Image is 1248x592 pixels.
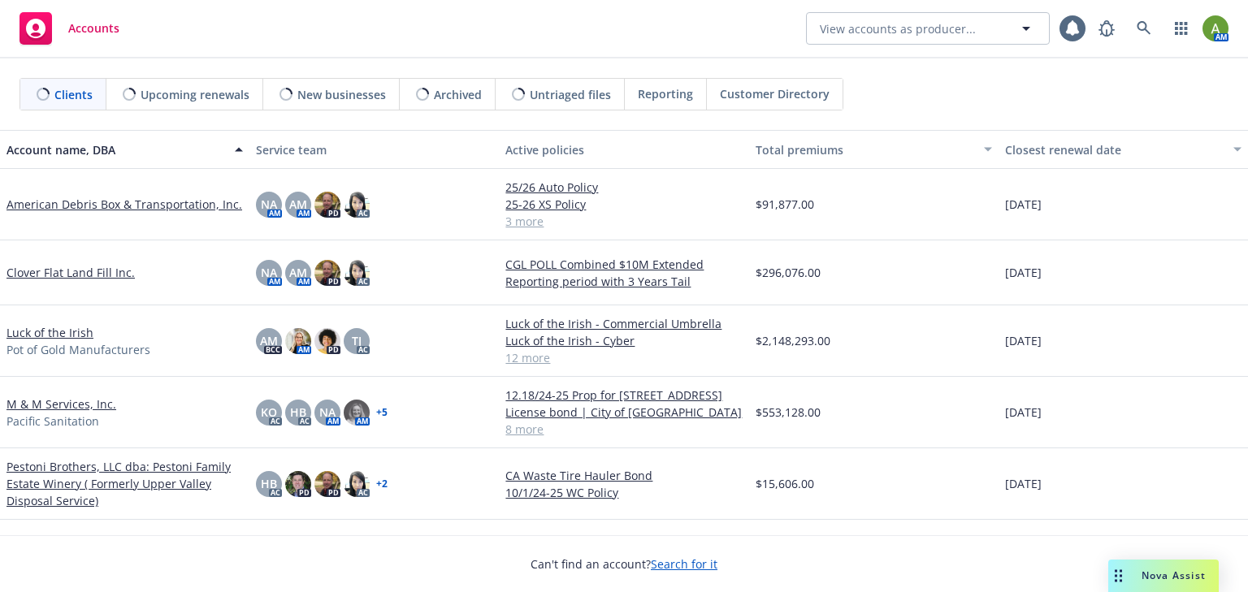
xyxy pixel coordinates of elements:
[1005,332,1042,349] span: [DATE]
[344,400,370,426] img: photo
[756,196,814,213] span: $91,877.00
[505,179,742,196] a: 25/26 Auto Policy
[505,256,742,290] a: CGL POLL Combined $10M Extended Reporting period with 3 Years Tail
[54,86,93,103] span: Clients
[1005,404,1042,421] span: [DATE]
[6,264,135,281] a: Clover Flat Land Fill Inc.
[1005,196,1042,213] span: [DATE]
[505,213,742,230] a: 3 more
[1128,12,1160,45] a: Search
[756,475,814,492] span: $15,606.00
[289,264,307,281] span: AM
[756,264,821,281] span: $296,076.00
[531,555,717,573] span: Can't find an account?
[1005,475,1042,492] span: [DATE]
[141,86,249,103] span: Upcoming renewals
[1108,560,1129,592] div: Drag to move
[434,86,482,103] span: Archived
[68,22,119,35] span: Accounts
[505,467,742,484] a: CA Waste Tire Hauler Bond
[756,141,974,158] div: Total premiums
[1108,560,1219,592] button: Nova Assist
[376,408,388,417] a: + 5
[249,130,499,169] button: Service team
[505,387,742,404] a: 12.18/24-25 Prop for [STREET_ADDRESS]
[1165,12,1198,45] a: Switch app
[260,332,278,349] span: AM
[6,395,116,413] a: M & M Services, Inc.
[530,86,611,103] span: Untriaged files
[376,479,388,489] a: + 2
[6,141,225,158] div: Account name, DBA
[720,85,830,102] span: Customer Directory
[820,20,976,37] span: View accounts as producer...
[285,471,311,497] img: photo
[314,192,340,218] img: photo
[6,324,93,341] a: Luck of the Irish
[505,315,742,332] a: Luck of the Irish - Commercial Umbrella
[806,12,1050,45] button: View accounts as producer...
[651,556,717,572] a: Search for it
[6,196,242,213] a: American Debris Box & Transportation, Inc.
[1202,15,1228,41] img: photo
[1005,264,1042,281] span: [DATE]
[6,458,243,509] a: Pestoni Brothers, LLC dba: Pestoni Family Estate Winery ( Formerly Upper Valley Disposal Service)
[505,349,742,366] a: 12 more
[499,130,748,169] button: Active policies
[344,260,370,286] img: photo
[261,264,277,281] span: NA
[638,85,693,102] span: Reporting
[319,404,336,421] span: NA
[505,141,742,158] div: Active policies
[505,404,742,421] a: License bond | City of [GEOGRAPHIC_DATA]
[6,341,150,358] span: Pot of Gold Manufacturers
[256,141,492,158] div: Service team
[505,332,742,349] a: Luck of the Irish - Cyber
[13,6,126,51] a: Accounts
[314,328,340,354] img: photo
[261,475,277,492] span: HB
[344,192,370,218] img: photo
[297,86,386,103] span: New businesses
[1090,12,1123,45] a: Report a Bug
[999,130,1248,169] button: Closest renewal date
[289,196,307,213] span: AM
[314,471,340,497] img: photo
[505,484,742,501] a: 10/1/24-25 WC Policy
[1142,568,1206,582] span: Nova Assist
[261,404,277,421] span: KO
[344,471,370,497] img: photo
[756,332,830,349] span: $2,148,293.00
[505,421,742,438] a: 8 more
[290,404,306,421] span: HB
[756,404,821,421] span: $553,128.00
[749,130,999,169] button: Total premiums
[1005,141,1224,158] div: Closest renewal date
[6,413,99,430] span: Pacific Sanitation
[285,328,311,354] img: photo
[352,332,362,349] span: TJ
[314,260,340,286] img: photo
[261,196,277,213] span: NA
[505,196,742,213] a: 25-26 XS Policy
